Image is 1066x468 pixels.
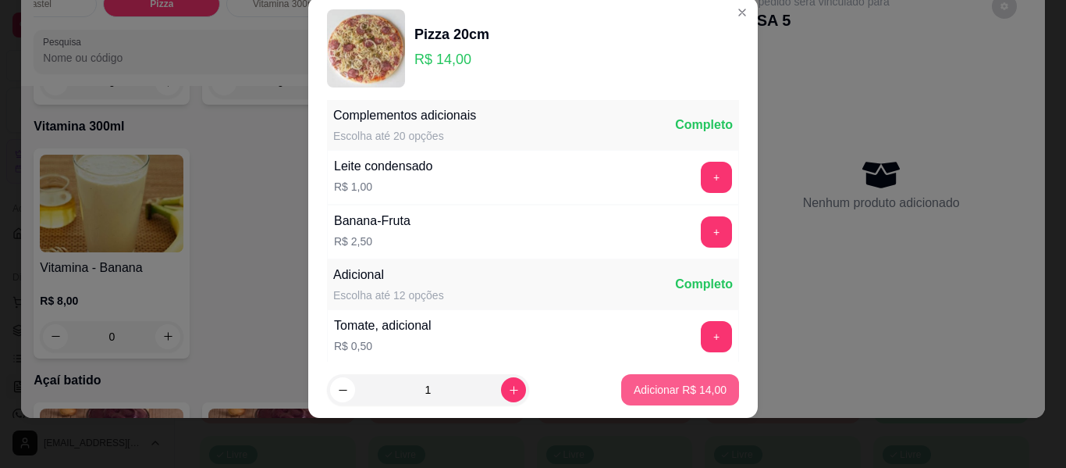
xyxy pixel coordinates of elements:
button: add [701,162,732,193]
div: Escolha até 12 opções [333,288,444,303]
div: Banana-Fruta [334,212,410,230]
img: product-image [327,9,405,88]
button: decrease-product-quantity [330,377,355,402]
p: R$ 14,00 [414,48,489,70]
button: add [701,321,732,352]
button: add [701,216,732,248]
p: R$ 0,50 [334,338,432,354]
div: Pizza 20cm [414,23,489,45]
p: R$ 2,50 [334,234,410,249]
div: Escolha até 20 opções [333,128,476,144]
p: Adicionar R$ 14,00 [634,382,727,398]
div: Leite condensado [334,157,432,176]
div: Completo [675,116,733,134]
button: Adicionar R$ 14,00 [621,374,739,405]
button: increase-product-quantity [501,377,526,402]
div: Tomate, adicional [334,316,432,335]
div: Completo [675,275,733,294]
div: Complementos adicionais [333,106,476,125]
p: R$ 1,00 [334,179,432,195]
div: Adicional [333,266,444,284]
